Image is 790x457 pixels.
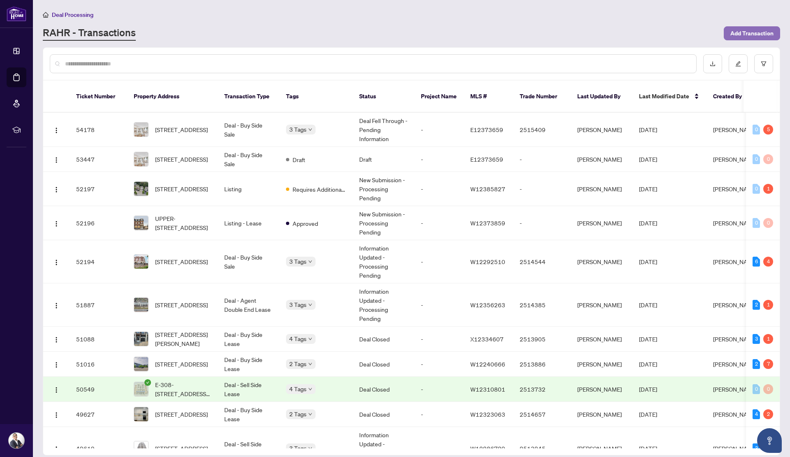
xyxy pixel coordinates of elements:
[50,216,63,230] button: Logo
[353,352,414,377] td: Deal Closed
[289,409,307,419] span: 2 Tags
[50,357,63,371] button: Logo
[155,360,208,369] span: [STREET_ADDRESS]
[571,402,632,427] td: [PERSON_NAME]
[155,380,211,398] span: E-308-[STREET_ADDRESS][PERSON_NAME]
[308,362,312,366] span: down
[753,300,760,310] div: 2
[713,219,757,227] span: [PERSON_NAME]
[703,54,722,73] button: download
[571,206,632,240] td: [PERSON_NAME]
[50,182,63,195] button: Logo
[293,219,318,228] span: Approved
[127,81,218,113] th: Property Address
[289,359,307,369] span: 2 Tags
[53,220,60,227] img: Logo
[289,384,307,394] span: 4 Tags
[218,206,279,240] td: Listing - Lease
[50,383,63,396] button: Logo
[52,11,93,19] span: Deal Processing
[639,301,657,309] span: [DATE]
[50,298,63,311] button: Logo
[571,352,632,377] td: [PERSON_NAME]
[53,336,60,343] img: Logo
[513,240,571,283] td: 2514544
[757,428,782,453] button: Open asap
[513,402,571,427] td: 2514657
[571,172,632,206] td: [PERSON_NAME]
[470,445,505,452] span: W12286729
[571,327,632,352] td: [PERSON_NAME]
[735,61,741,67] span: edit
[43,26,136,41] a: RAHR - Transactions
[218,113,279,147] td: Deal - Buy Side Sale
[571,283,632,327] td: [PERSON_NAME]
[713,258,757,265] span: [PERSON_NAME]
[753,409,760,419] div: 4
[753,359,760,369] div: 2
[218,402,279,427] td: Deal - Buy Side Lease
[218,377,279,402] td: Deal - Sell Side Lease
[754,54,773,73] button: filter
[293,155,305,164] span: Draft
[713,301,757,309] span: [PERSON_NAME]
[218,283,279,327] td: Deal - Agent Double End Lease
[470,360,505,368] span: W12240666
[53,387,60,393] img: Logo
[279,81,353,113] th: Tags
[70,352,127,377] td: 51016
[134,407,148,421] img: thumbnail-img
[763,218,773,228] div: 0
[43,12,49,18] span: home
[353,327,414,352] td: Deal Closed
[713,335,757,343] span: [PERSON_NAME]
[353,147,414,172] td: Draft
[218,352,279,377] td: Deal - Buy Side Lease
[50,153,63,166] button: Logo
[308,412,312,416] span: down
[706,81,756,113] th: Created By
[53,446,60,452] img: Logo
[414,402,464,427] td: -
[763,184,773,194] div: 1
[155,184,208,193] span: [STREET_ADDRESS]
[155,257,208,266] span: [STREET_ADDRESS]
[134,182,148,196] img: thumbnail-img
[753,218,760,228] div: 0
[155,125,208,134] span: [STREET_ADDRESS]
[729,54,748,73] button: edit
[513,113,571,147] td: 2515409
[753,257,760,267] div: 6
[470,335,504,343] span: X12334607
[308,446,312,450] span: down
[218,147,279,172] td: Deal - Buy Side Sale
[414,327,464,352] td: -
[753,443,760,453] div: 3
[753,384,760,394] div: 0
[353,172,414,206] td: New Submission - Processing Pending
[710,61,716,67] span: download
[470,385,505,393] span: W12310801
[70,327,127,352] td: 51088
[513,377,571,402] td: 2513732
[763,257,773,267] div: 4
[155,444,208,453] span: [STREET_ADDRESS]
[470,185,505,193] span: W12385827
[70,172,127,206] td: 52197
[513,327,571,352] td: 2513905
[134,255,148,269] img: thumbnail-img
[753,154,760,164] div: 0
[713,445,757,452] span: [PERSON_NAME]
[70,206,127,240] td: 52196
[134,441,148,455] img: thumbnail-img
[713,411,757,418] span: [PERSON_NAME]
[134,357,148,371] img: thumbnail-img
[763,359,773,369] div: 7
[713,126,757,133] span: [PERSON_NAME]
[713,155,757,163] span: [PERSON_NAME]
[218,81,279,113] th: Transaction Type
[353,283,414,327] td: Information Updated - Processing Pending
[639,185,657,193] span: [DATE]
[134,298,148,312] img: thumbnail-img
[53,259,60,266] img: Logo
